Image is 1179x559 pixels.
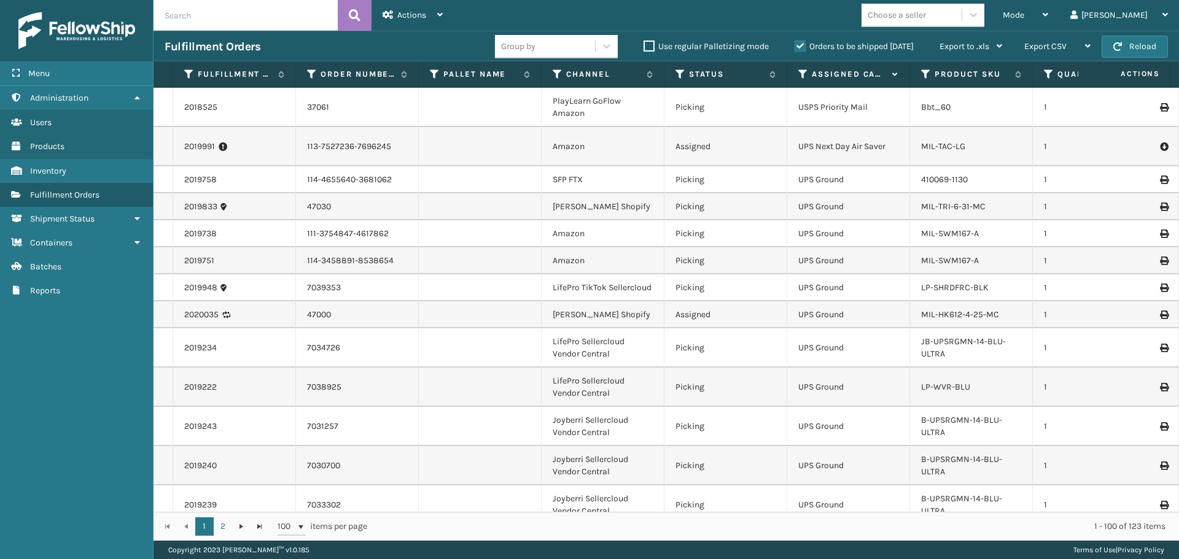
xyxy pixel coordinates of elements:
td: USPS Priority Mail [787,88,910,127]
td: UPS Ground [787,368,910,407]
a: Go to the last page [251,517,269,536]
div: 1 - 100 of 123 items [384,520,1165,533]
td: Assigned [664,301,787,328]
td: UPS Ground [787,446,910,485]
span: Batches [30,261,61,272]
div: Choose a seller [868,9,926,21]
a: LP-SHRDFRC-BLK [921,282,989,293]
td: Picking [664,274,787,301]
td: 1 [1033,274,1156,301]
td: 1 [1033,127,1156,166]
i: Print Label [1160,103,1167,112]
label: Orders to be shipped [DATE] [795,41,914,52]
td: 111-3754847-4617862 [296,220,419,247]
td: 1 [1033,301,1156,328]
td: LifePro Sellercloud Vendor Central [542,368,664,407]
td: UPS Ground [787,193,910,220]
span: Reports [30,285,60,296]
td: UPS Ground [787,301,910,328]
a: Privacy Policy [1118,546,1164,554]
td: Picking [664,247,787,274]
a: 1 [195,517,214,536]
td: Picking [664,88,787,127]
a: B-UPSRGMN-14-BLU-ULTRA [921,493,1002,516]
span: Containers [30,237,72,248]
td: 1 [1033,328,1156,368]
span: Actions [1082,64,1167,84]
i: Print Label [1160,383,1167,391]
a: Terms of Use [1073,546,1116,554]
td: 7030700 [296,446,419,485]
i: Pull Label [1160,141,1167,153]
a: 2019240 [184,460,217,472]
td: UPS Ground [787,247,910,274]
label: Fulfillment Order Id [198,69,272,80]
span: Export CSV [1024,41,1067,52]
td: [PERSON_NAME] Shopify [542,193,664,220]
img: logo [18,12,135,49]
span: Menu [28,68,50,79]
label: Quantity [1057,69,1132,80]
td: 114-3458891-8538654 [296,247,419,274]
i: Print Label [1160,422,1167,431]
td: 1 [1033,88,1156,127]
button: Reload [1102,36,1168,58]
td: 1 [1033,220,1156,247]
td: Amazon [542,220,664,247]
td: PlayLearn GoFlow Amazon [542,88,664,127]
a: 2019833 [184,201,217,213]
i: Print Label [1160,175,1167,184]
span: Fulfillment Orders [30,190,99,200]
td: Picking [664,407,787,446]
a: MIL-TAC-LG [921,141,965,152]
label: Assigned Carrier Service [812,69,886,80]
td: Joyberri Sellercloud Vendor Central [542,485,664,525]
a: 2019222 [184,381,217,393]
span: Actions [397,10,426,20]
a: B-UPSRGMN-14-BLU-ULTRA [921,454,1002,477]
a: 2019991 [184,141,215,153]
td: Amazon [542,247,664,274]
a: 2019948 [184,282,217,294]
a: 2019738 [184,228,217,240]
a: 2019243 [184,420,217,433]
td: UPS Next Day Air Saver [787,127,910,166]
td: 47000 [296,301,419,328]
label: Use regular Palletizing mode [644,41,769,52]
td: SFP FTX [542,166,664,193]
span: Products [30,141,64,152]
td: 7038925 [296,368,419,407]
i: Print Label [1160,256,1167,265]
td: 1 [1033,193,1156,220]
i: Print Label [1160,229,1167,238]
span: Inventory [30,166,66,176]
a: LP-WVR-BLU [921,382,970,392]
td: Picking [664,166,787,193]
td: UPS Ground [787,166,910,193]
a: 2020035 [184,309,219,321]
label: Order Number [321,69,395,80]
td: 7033302 [296,485,419,525]
a: JB-UPSRGMN-14-BLU-ULTRA [921,336,1006,359]
i: Print Label [1160,283,1167,292]
a: 2019239 [184,499,217,511]
td: 37061 [296,88,419,127]
a: MIL-HK612-4-25-MC [921,309,999,320]
label: Pallet Name [443,69,518,80]
td: 7034726 [296,328,419,368]
td: Picking [664,220,787,247]
a: MIL-SWM167-A [921,255,979,266]
td: UPS Ground [787,328,910,368]
td: 114-4655640-3681062 [296,166,419,193]
i: Print Label [1160,461,1167,470]
td: 7031257 [296,407,419,446]
span: items per page [278,517,367,536]
td: 1 [1033,485,1156,525]
td: LifePro TikTok Sellercloud [542,274,664,301]
div: Group by [501,40,535,53]
i: Print Label [1160,344,1167,352]
a: 2 [214,517,232,536]
span: Go to the last page [255,522,265,531]
td: Joyberri Sellercloud Vendor Central [542,446,664,485]
td: 1 [1033,247,1156,274]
